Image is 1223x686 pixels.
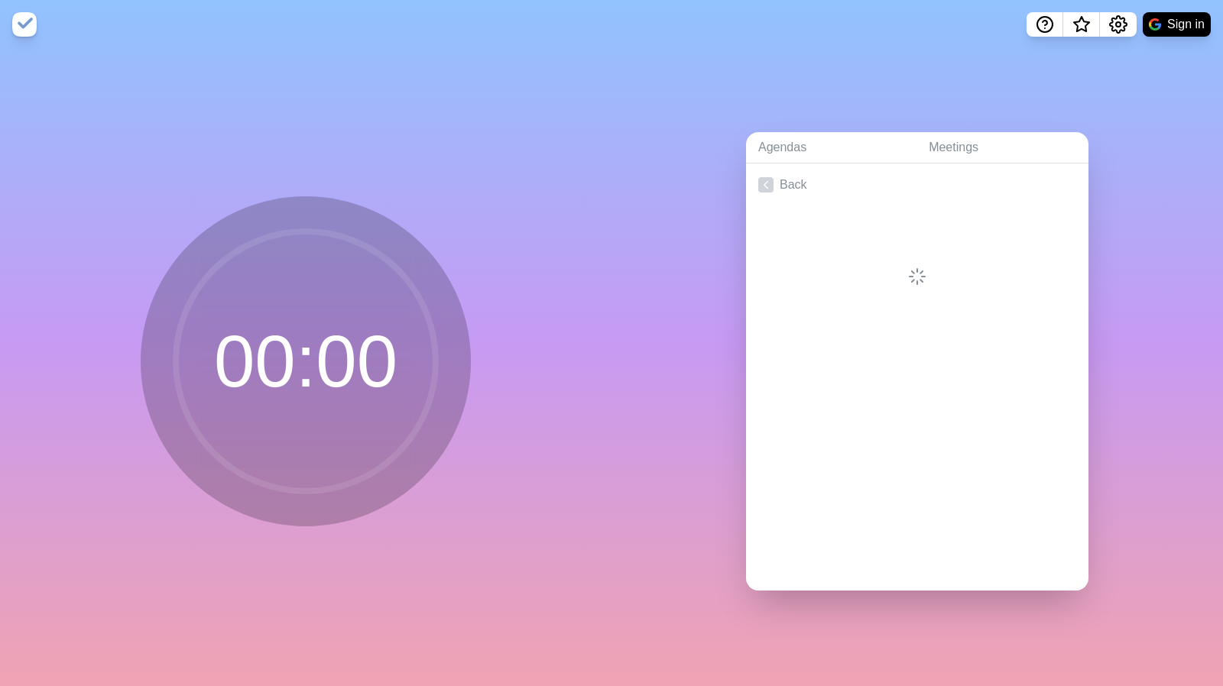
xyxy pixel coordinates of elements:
[916,132,1088,163] a: Meetings
[1027,12,1063,37] button: Help
[746,132,916,163] a: Agendas
[1100,12,1137,37] button: Settings
[12,12,37,37] img: timeblocks logo
[1149,18,1161,31] img: google logo
[746,163,1088,206] a: Back
[1143,12,1211,37] button: Sign in
[1063,12,1100,37] button: What’s new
